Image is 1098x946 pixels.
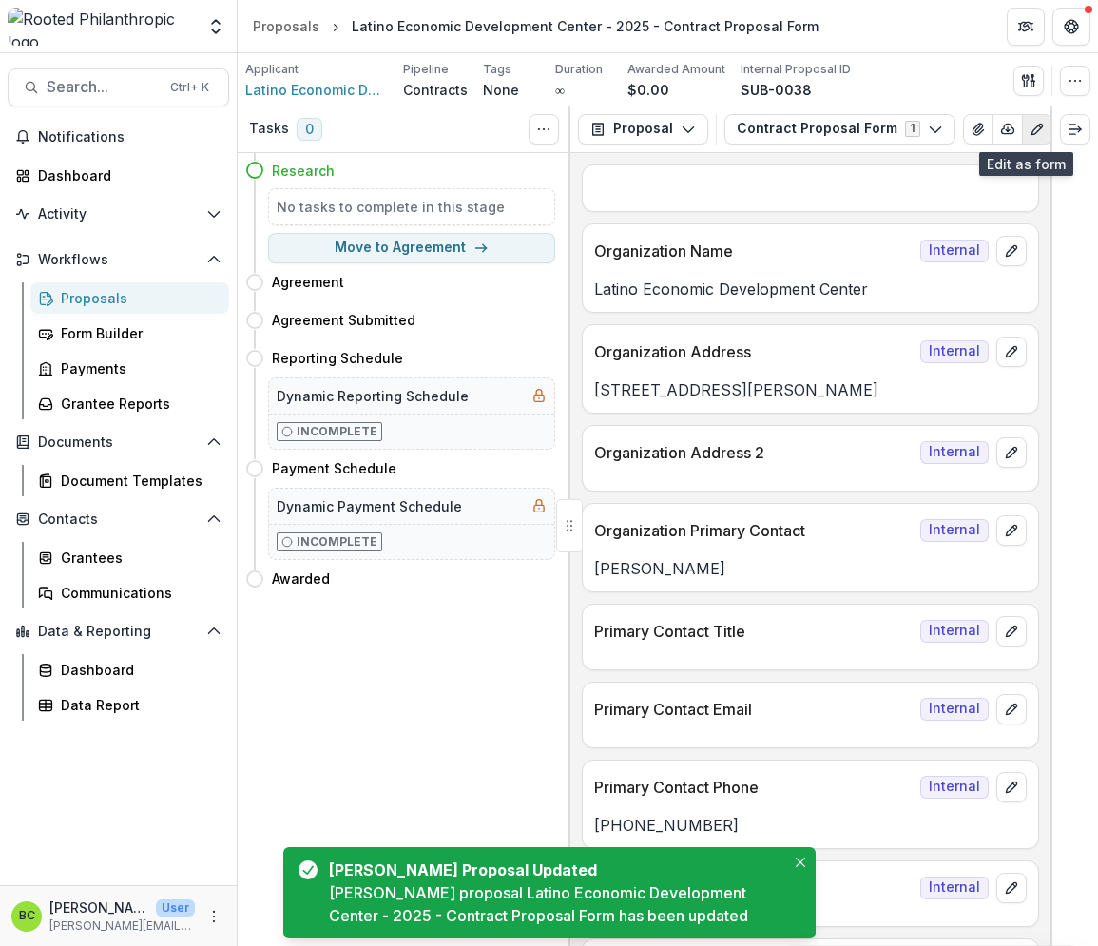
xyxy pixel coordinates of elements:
button: edit [996,437,1027,468]
span: Latino Economic Development Center [245,80,388,100]
div: Dashboard [38,165,214,185]
p: SUB-0038 [741,80,812,100]
p: Organization Address [594,340,913,363]
h4: Agreement Submitted [272,310,415,330]
button: edit [996,236,1027,266]
a: Payments [30,353,229,384]
span: Contacts [38,512,199,528]
span: Internal [920,519,989,542]
a: Document Templates [30,465,229,496]
p: Applicant [245,61,299,78]
div: Proposals [253,16,319,36]
div: Grantees [61,548,214,568]
p: Primary Contact Title [594,620,913,643]
p: Organization Address 2 [594,441,913,464]
span: Workflows [38,252,199,268]
button: edit [996,337,1027,367]
button: Open Documents [8,427,229,457]
span: Internal [920,877,989,899]
a: Communications [30,577,229,608]
p: [PERSON_NAME] [49,898,148,917]
span: Activity [38,206,199,222]
p: Pipeline [403,61,449,78]
h4: Payment Schedule [272,458,396,478]
button: Open Workflows [8,244,229,275]
a: Form Builder [30,318,229,349]
button: Open entity switcher [202,8,229,46]
div: Data Report [61,695,214,715]
a: Dashboard [8,160,229,191]
button: Open Contacts [8,504,229,534]
h3: Tasks [249,121,289,137]
div: Form Builder [61,323,214,343]
p: Primary Contact Email [594,698,913,721]
div: Dashboard [61,660,214,680]
p: ∞ [555,80,565,100]
button: Open Data & Reporting [8,616,229,647]
p: Awarded Amount [627,61,725,78]
span: Internal [920,620,989,643]
h5: Dynamic Payment Schedule [277,496,462,516]
p: None [483,80,519,100]
span: 0 [297,118,322,141]
h5: No tasks to complete in this stage [277,197,547,217]
div: Communications [61,583,214,603]
p: Incomplete [297,533,377,550]
p: Organization Name [594,240,913,262]
a: Proposals [30,282,229,314]
button: Get Help [1052,8,1090,46]
button: Notifications [8,122,229,152]
a: Grantees [30,542,229,573]
span: Notifications [38,129,222,145]
button: Move to Agreement [268,233,555,263]
a: Proposals [245,12,327,40]
p: Latino Economic Development Center [594,278,1027,300]
p: Organization Primary Contact [594,519,913,542]
p: Internal Proposal ID [741,61,851,78]
span: Internal [920,340,989,363]
p: [PERSON_NAME][EMAIL_ADDRESS][DOMAIN_NAME] [49,917,195,935]
button: Expand right [1060,114,1090,145]
button: Toggle View Cancelled Tasks [529,114,559,145]
p: User [156,899,195,917]
button: Proposal [578,114,708,145]
button: Partners [1007,8,1045,46]
p: [STREET_ADDRESS][PERSON_NAME] [594,378,1027,401]
span: Internal [920,441,989,464]
button: edit [996,772,1027,802]
span: Data & Reporting [38,624,199,640]
nav: breadcrumb [245,12,826,40]
div: Payments [61,358,214,378]
h4: Reporting Schedule [272,348,403,368]
a: Data Report [30,689,229,721]
button: edit [996,873,1027,903]
button: Close [789,851,812,874]
span: Internal [920,698,989,721]
h4: Agreement [272,272,344,292]
div: Proposals [61,288,214,308]
button: More [202,905,225,928]
p: Duration [555,61,603,78]
div: [PERSON_NAME] Proposal Updated [329,859,778,881]
img: Rooted Philanthropic logo [8,8,195,46]
button: Contract Proposal Form1 [724,114,955,145]
p: [PHONE_NUMBER] [594,814,1027,837]
button: Edit as form [1022,114,1052,145]
button: edit [996,694,1027,724]
p: [PERSON_NAME] [594,557,1027,580]
h4: Research [272,161,335,181]
span: Internal [920,240,989,262]
p: $0.00 [627,80,669,100]
span: Documents [38,434,199,451]
div: Ctrl + K [166,77,213,98]
a: Dashboard [30,654,229,685]
div: Document Templates [61,471,214,491]
p: Incomplete [297,423,377,440]
h5: Dynamic Reporting Schedule [277,386,469,406]
a: Grantee Reports [30,388,229,419]
button: edit [996,515,1027,546]
button: Open Activity [8,199,229,229]
div: Latino Economic Development Center - 2025 - Contract Proposal Form [352,16,819,36]
button: edit [996,616,1027,647]
button: View Attached Files [963,114,993,145]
